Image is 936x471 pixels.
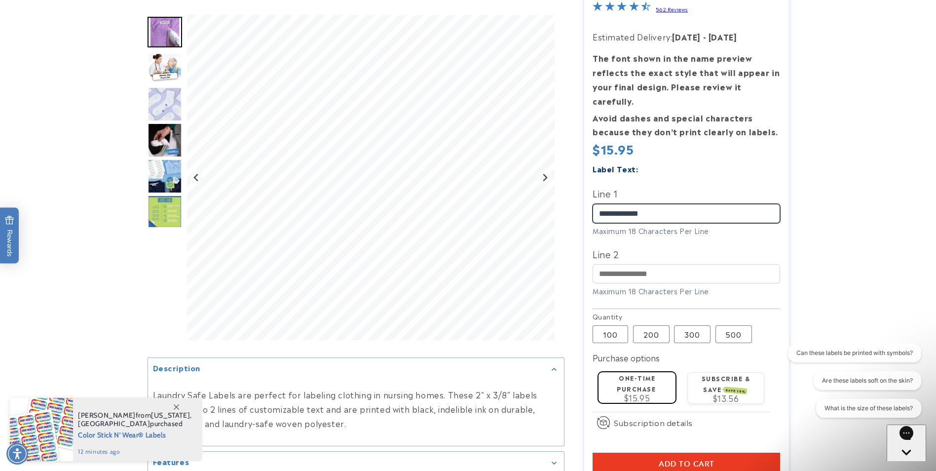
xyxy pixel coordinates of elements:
div: Go to slide 1 [148,15,182,49]
strong: [DATE] [709,31,737,42]
label: Label Text: [593,163,638,174]
span: $13.56 [713,392,739,404]
span: 4.4-star overall rating [593,2,651,14]
span: 12 minutes ago [78,447,192,456]
div: Accessibility Menu [6,443,28,465]
button: Next slide [538,171,551,184]
img: Nurse with an elderly woman and an iron on label [148,53,182,83]
label: 100 [593,325,628,343]
img: Nursing Home Iron-On - Label Land [148,87,182,121]
button: Go to last slide [190,171,203,184]
div: Go to slide 3 [148,87,182,121]
label: Line 1 [593,185,780,201]
span: Subscription details [614,417,693,429]
strong: - [703,31,707,42]
strong: [DATE] [672,31,701,42]
label: Purchase options [593,352,660,363]
img: Nursing Home Iron-On - Label Land [148,159,182,194]
span: Rewards [5,216,14,257]
iframe: Gorgias live chat conversation starters [781,344,926,427]
div: Go to slide 2 [148,51,182,85]
label: 500 [715,325,752,343]
iframe: Gorgias live chat messenger [887,425,926,461]
legend: Quantity [593,312,623,321]
span: [GEOGRAPHIC_DATA] [78,419,150,428]
label: Line 2 [593,246,780,262]
summary: Description [148,357,564,380]
span: from , purchased [78,411,192,428]
div: Maximum 18 Characters Per Line [593,226,780,236]
div: Go to slide 5 [148,159,182,194]
div: Maximum 18 Characters Per Line [593,286,780,296]
span: SAVE 15% [724,387,748,394]
img: Nursing Home Iron-On - Label Land [148,123,182,157]
span: $15.95 [593,140,634,157]
h2: Description [153,362,201,372]
h2: Features [153,456,189,466]
img: Nursing Home Iron-On - Label Land [148,195,182,230]
span: $15.95 [624,392,650,403]
p: Laundry Safe Labels are perfect for labeling clothing in nursing homes. These 2" x 3/8" labels fe... [153,388,559,430]
strong: Avoid dashes and special characters because they don’t print clearly on labels. [593,112,778,138]
span: Add to cart [659,460,714,469]
span: [US_STATE] [151,411,190,420]
span: Color Stick N' Wear® Labels [78,428,192,440]
strong: The font shown in the name preview reflects the exact style that will appear in your final design... [593,52,780,106]
span: [PERSON_NAME] [78,411,136,420]
div: Go to slide 6 [148,195,182,230]
label: 200 [633,325,670,343]
label: 300 [674,325,711,343]
img: Iron on name label being ironed to shirt [148,17,182,47]
a: 562 Reviews - open in a new tab [656,5,688,12]
label: Subscribe & save [702,374,750,393]
label: One-time purchase [617,373,656,392]
div: Go to slide 4 [148,123,182,157]
p: Estimated Delivery: [593,30,780,44]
